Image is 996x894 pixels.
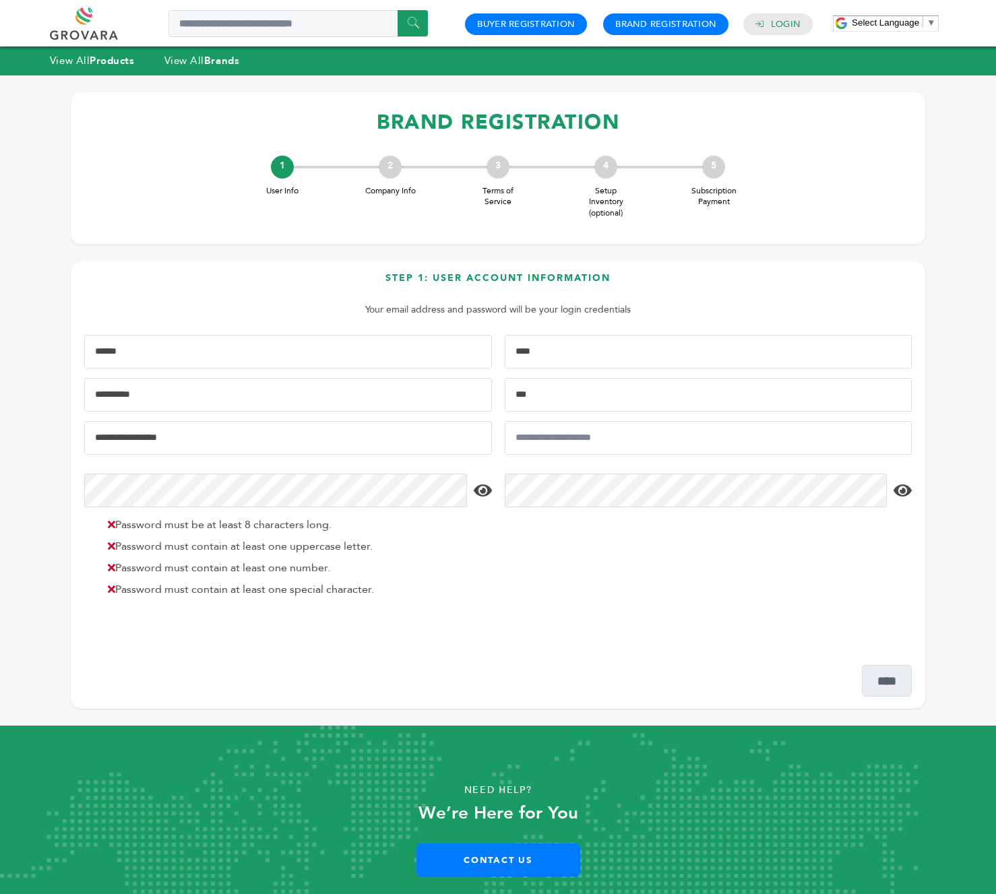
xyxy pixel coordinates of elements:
[50,54,135,67] a: View AllProducts
[84,612,289,665] iframe: reCAPTCHA
[687,185,741,208] span: Subscription Payment
[418,801,578,825] strong: We’re Here for You
[84,378,492,412] input: Mobile Phone Number
[271,156,294,179] div: 1
[594,156,617,179] div: 4
[471,185,525,208] span: Terms of Service
[363,185,417,197] span: Company Info
[416,843,580,876] a: Contact Us
[505,474,888,507] input: Confirm Password*
[84,102,912,142] h1: BRAND REGISTRATION
[477,18,575,30] a: Buyer Registration
[487,156,509,179] div: 3
[579,185,633,219] span: Setup Inventory (optional)
[505,378,912,412] input: Job Title*
[255,185,309,197] span: User Info
[505,335,912,369] input: Last Name*
[923,18,923,28] span: ​
[702,156,725,179] div: 5
[505,421,912,455] input: Confirm Email Address*
[84,474,467,507] input: Password*
[101,538,489,554] li: Password must contain at least one uppercase letter.
[101,581,489,598] li: Password must contain at least one special character.
[168,10,428,37] input: Search a product or brand...
[771,18,801,30] a: Login
[927,18,935,28] span: ▼
[852,18,935,28] a: Select Language​
[84,421,492,455] input: Email Address*
[204,54,239,67] strong: Brands
[164,54,240,67] a: View AllBrands
[379,156,402,179] div: 2
[90,54,134,67] strong: Products
[84,335,492,369] input: First Name*
[615,18,716,30] a: Brand Registration
[101,560,489,576] li: Password must contain at least one number.
[101,517,489,533] li: Password must be at least 8 characters long.
[91,302,905,318] p: Your email address and password will be your login credentials
[852,18,919,28] span: Select Language
[50,780,946,800] p: Need Help?
[84,272,912,295] h3: Step 1: User Account Information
